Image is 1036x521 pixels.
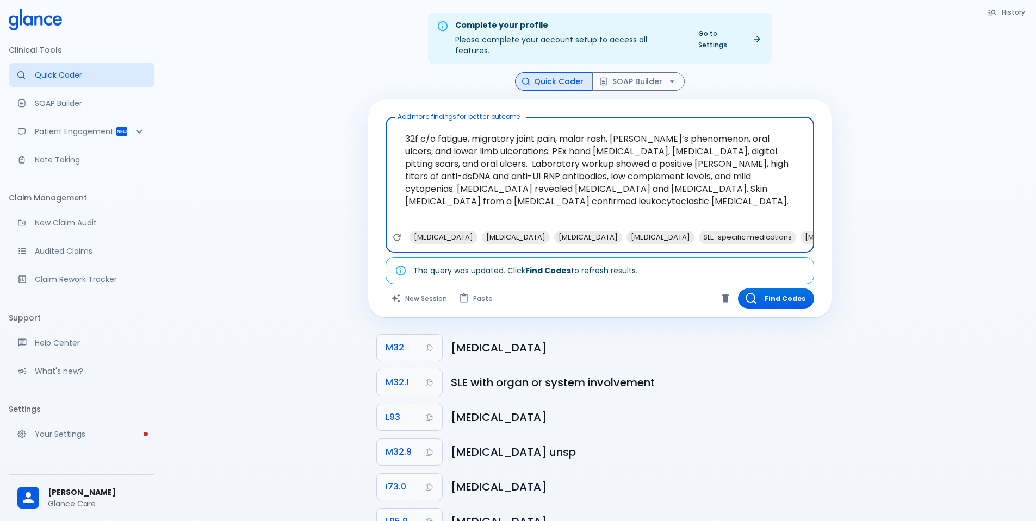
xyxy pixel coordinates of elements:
div: Recent updates and feature releases [9,359,154,383]
span: M32 [386,340,404,355]
span: SLE-specific medications [699,231,796,243]
button: Copy Code L93 to clipboard [377,404,442,430]
span: I73.0 [386,479,406,494]
a: Go to Settings [692,26,767,53]
button: Clears all inputs and results. [386,288,454,309]
p: Your Settings [35,429,146,440]
span: [MEDICAL_DATA] [554,231,622,243]
h6: Lupus erythematosus [451,409,823,426]
span: [MEDICAL_DATA] [801,231,868,243]
li: Claim Management [9,185,154,211]
li: Support [9,305,154,331]
p: Patient Engagement [35,126,115,137]
p: Audited Claims [35,246,146,256]
div: Please complete your account setup to access all features. [455,16,683,60]
h6: Raynaud's syndrome [451,478,823,495]
button: Paste from clipboard [454,288,499,309]
button: History [982,4,1032,20]
button: Quick Coder [515,72,593,91]
p: Claim Rework Tracker [35,274,146,285]
button: Copy Code I73.0 to clipboard [377,474,442,500]
p: SOAP Builder [35,98,146,109]
p: Quick Coder [35,70,146,80]
button: Copy Code M32.1 to clipboard [377,369,442,396]
span: [MEDICAL_DATA] [410,231,477,243]
h6: Systemic lupus erythematosus, unspecified [451,443,823,461]
div: The query was updated. Click to refresh results. [413,261,637,280]
strong: Find Codes [525,265,571,276]
button: Copy Code M32.9 to clipboard [377,439,442,465]
a: View audited claims [9,239,154,263]
button: Copy Code M32 to clipboard [377,335,442,361]
h6: Systemic lupus erythematosus with organ or system involvement [451,374,823,391]
p: Glance Care [48,498,146,509]
span: [PERSON_NAME] [48,487,146,498]
a: Moramiz: Find ICD10AM codes instantly [9,63,154,87]
a: Get help from our support team [9,331,154,355]
a: Monitor progress of claim corrections [9,267,154,291]
a: Please complete account setup [9,422,154,446]
a: Audit a new claim [9,211,154,235]
p: Note Taking [35,154,146,165]
h6: Systemic lupus erythematosus [451,339,823,356]
p: New Claim Audit [35,217,146,228]
span: [MEDICAL_DATA] [482,231,550,243]
a: Docugen: Compose a clinical documentation in seconds [9,91,154,115]
a: Advanced note-taking [9,148,154,172]
li: Settings [9,396,154,422]
button: SOAP Builder [592,72,685,91]
button: Find Codes [738,288,814,309]
div: [PERSON_NAME]Glance Care [9,479,154,517]
button: Clear [717,290,734,306]
textarea: 32f c/o fatigue, migratory joint pain, malar rash, [PERSON_NAME]’s phenomenon, oral ulcers, and l... [393,122,807,231]
span: [MEDICAL_DATA] [626,231,694,243]
div: Patient Reports & Referrals [9,120,154,143]
p: What's new? [35,366,146,376]
li: Clinical Tools [9,37,154,63]
button: Refresh suggestions [389,229,405,246]
p: Help Center [35,337,146,348]
span: M32.1 [386,375,409,390]
span: M32.9 [386,444,412,460]
div: Complete your profile [455,20,683,32]
span: L93 [386,410,400,425]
